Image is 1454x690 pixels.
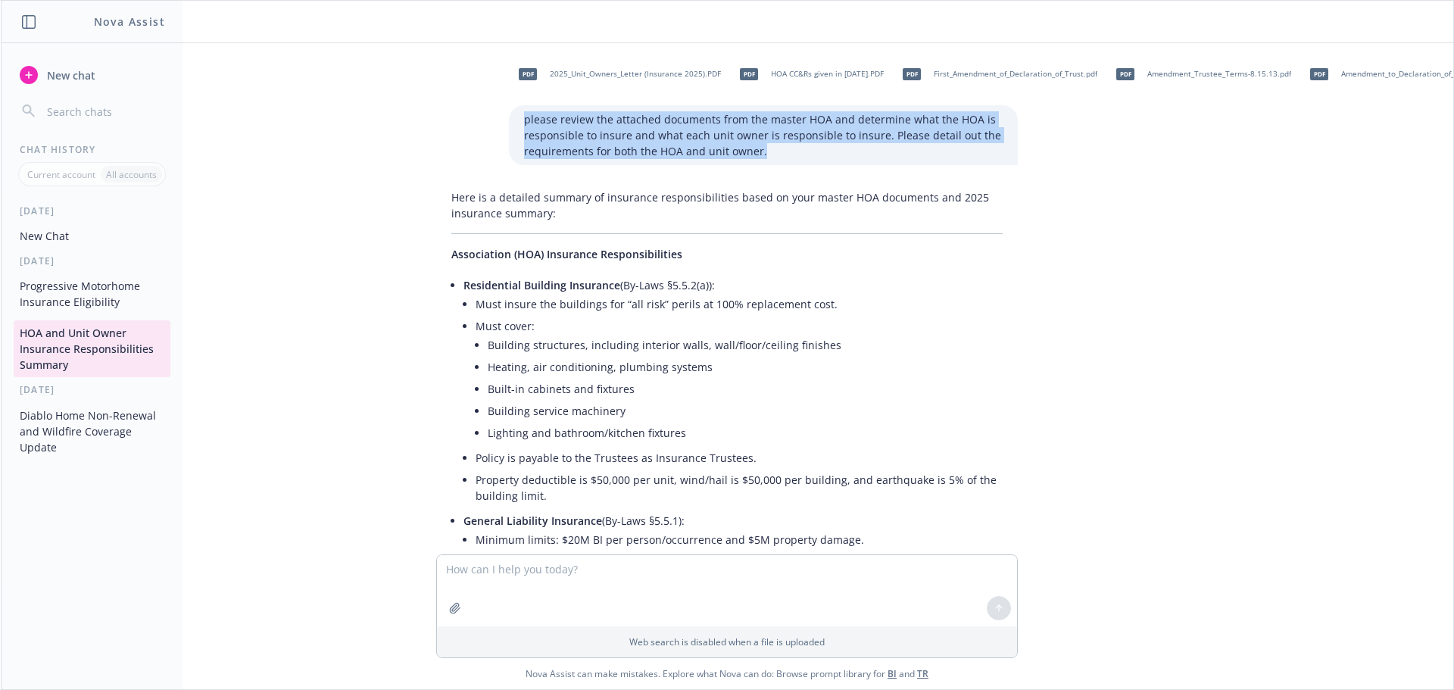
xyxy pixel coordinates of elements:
[488,356,1003,378] li: Heating, air conditioning, plumbing systems
[451,189,1003,221] p: Here is a detailed summary of insurance responsibilities based on your master HOA documents and 2...
[550,69,721,79] span: 2025_Unit_Owners_Letter (Insurance 2025).PDF
[1147,69,1291,79] span: Amendment_Trustee_Terms-8.15.13.pdf
[893,55,1100,93] div: pdfFirst_Amendment_of_Declaration_of_Trust.pdf
[1116,68,1134,80] span: pdf
[2,205,183,217] div: [DATE]
[463,277,1003,293] p: (By-Laws §5.5.2(a)):
[903,68,921,80] span: pdf
[2,143,183,156] div: Chat History
[476,469,1003,507] li: Property deductible is $50,000 per unit, wind/hail is $50,000 per building, and earthquake is 5% ...
[463,513,1003,529] p: (By-Laws §5.5.1):
[519,68,537,80] span: PDF
[771,69,884,79] span: HOA CC&Rs given in [DATE].PDF
[476,315,1003,447] li: Must cover:
[740,68,758,80] span: PDF
[14,273,170,314] button: Progressive Motorhome Insurance Eligibility
[14,223,170,248] button: New Chat
[488,378,1003,400] li: Built-in cabinets and fixtures
[917,667,928,680] a: TR
[14,320,170,377] button: HOA and Unit Owner Insurance Responsibilities Summary
[463,514,602,528] span: General Liability Insurance
[446,635,1008,648] p: Web search is disabled when a file is uploaded
[94,14,165,30] h1: Nova Assist
[476,293,1003,315] li: Must insure the buildings for “all risk” perils at 100% replacement cost.
[44,67,95,83] span: New chat
[476,529,1003,551] li: Minimum limits: $20M BI per person/occurrence and $5M property damage.
[44,101,164,122] input: Search chats
[488,334,1003,356] li: Building structures, including interior walls, wall/floor/ceiling finishes
[451,247,682,261] span: Association (HOA) Insurance Responsibilities
[509,55,724,93] div: PDF2025_Unit_Owners_Letter (Insurance 2025).PDF
[2,383,183,396] div: [DATE]
[1106,55,1294,93] div: pdfAmendment_Trustee_Terms-8.15.13.pdf
[2,254,183,267] div: [DATE]
[14,403,170,460] button: Diablo Home Non-Renewal and Wildfire Coverage Update
[934,69,1097,79] span: First_Amendment_of_Declaration_of_Trust.pdf
[463,278,620,292] span: Residential Building Insurance
[488,400,1003,422] li: Building service machinery
[888,667,897,680] a: BI
[524,111,1003,159] p: please review the attached documents from the master HOA and determine what the HOA is responsibl...
[476,447,1003,469] li: Policy is payable to the Trustees as Insurance Trustees.
[7,658,1447,689] span: Nova Assist can make mistakes. Explore what Nova can do: Browse prompt library for and
[27,168,95,181] p: Current account
[106,168,157,181] p: All accounts
[488,422,1003,444] li: Lighting and bathroom/kitchen fixtures
[1310,68,1328,80] span: pdf
[730,55,887,93] div: PDFHOA CC&Rs given in [DATE].PDF
[14,61,170,89] button: New chat
[476,551,1003,589] li: Covers association, board, management, employees, agents, owners, and residents for operations in...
